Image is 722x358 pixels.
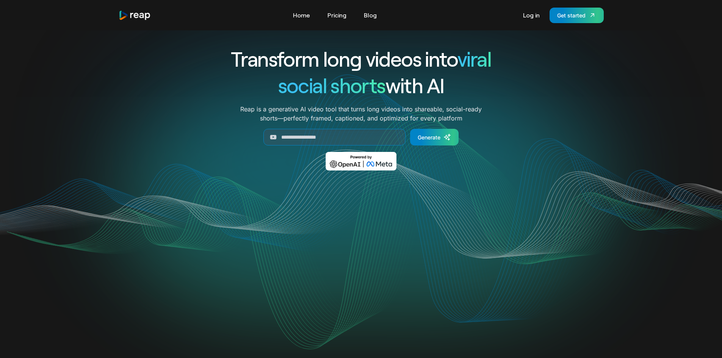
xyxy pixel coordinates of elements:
[326,152,396,170] img: Powered by OpenAI & Meta
[418,133,440,141] div: Generate
[119,10,151,20] img: reap logo
[204,72,519,98] h1: with AI
[324,9,350,21] a: Pricing
[360,9,381,21] a: Blog
[278,73,385,97] span: social shorts
[557,11,586,19] div: Get started
[410,129,459,145] a: Generate
[208,181,514,334] video: Your browser does not support the video tag.
[204,129,519,145] form: Generate Form
[204,45,519,72] h1: Transform long videos into
[119,10,151,20] a: home
[519,9,543,21] a: Log in
[289,9,314,21] a: Home
[550,8,604,23] a: Get started
[240,105,482,123] p: Reap is a generative AI video tool that turns long videos into shareable, social-ready shorts—per...
[457,46,491,71] span: viral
